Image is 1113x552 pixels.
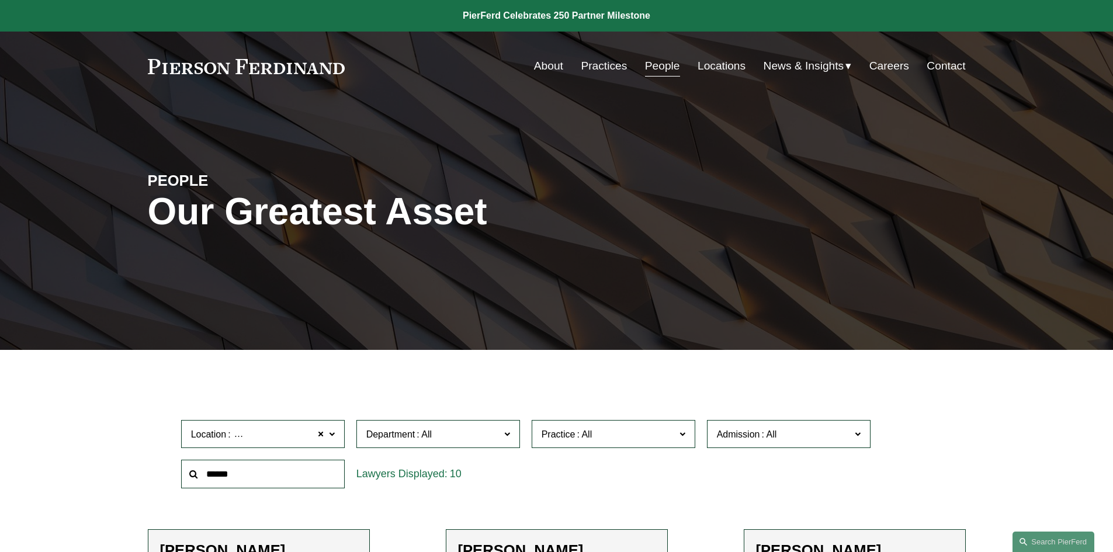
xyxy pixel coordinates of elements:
a: About [534,55,563,77]
span: Admission [717,429,760,439]
span: News & Insights [764,56,844,77]
a: People [645,55,680,77]
span: [GEOGRAPHIC_DATA] [233,427,330,442]
a: Locations [698,55,746,77]
span: Location [191,429,227,439]
a: Contact [927,55,965,77]
a: Careers [869,55,909,77]
span: Practice [542,429,575,439]
span: Department [366,429,415,439]
a: folder dropdown [764,55,852,77]
a: Search this site [1013,532,1094,552]
a: Practices [581,55,627,77]
span: 10 [450,468,462,480]
h1: Our Greatest Asset [148,190,693,233]
h4: PEOPLE [148,171,352,190]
